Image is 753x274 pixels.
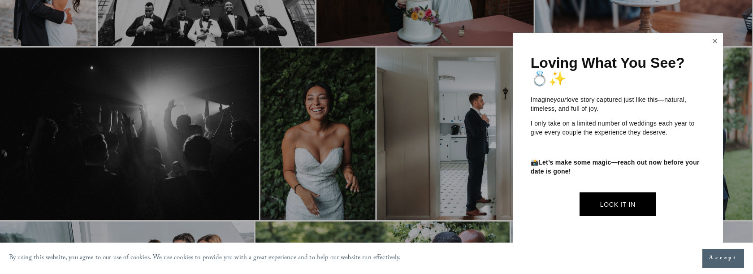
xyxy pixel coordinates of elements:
p: I only take on a limited number of weddings each year to give every couple the experience they de... [531,119,705,137]
p: Imagine love story captured just like this—natural, timeless, and full of joy. [531,96,705,113]
a: Close [708,34,722,48]
h1: Loving What You See? 💍✨ [531,55,705,87]
strong: Let’s make some magic—reach out now before your date is gone! [531,159,701,175]
button: Accept [702,249,744,268]
span: Accept [709,254,737,263]
em: your [554,96,567,103]
p: 📸 [531,158,705,176]
p: By using this website, you agree to our use of cookies. We use cookies to provide you with a grea... [9,252,401,265]
a: Lock It In [580,192,656,216]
